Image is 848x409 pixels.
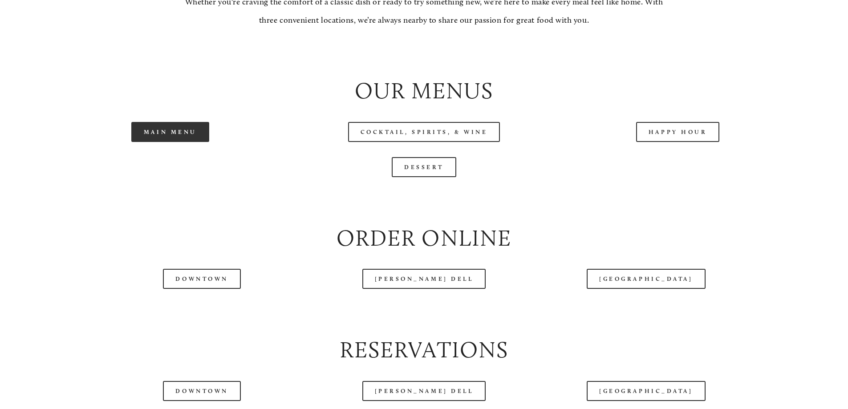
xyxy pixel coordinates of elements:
h2: Order Online [51,223,797,254]
a: Main Menu [131,122,209,142]
a: [PERSON_NAME] Dell [362,269,486,289]
a: [PERSON_NAME] Dell [362,381,486,401]
a: Downtown [163,269,240,289]
a: Cocktail, Spirits, & Wine [348,122,500,142]
a: Dessert [392,157,456,177]
a: Downtown [163,381,240,401]
a: [GEOGRAPHIC_DATA] [587,269,705,289]
h2: Reservations [51,334,797,366]
a: [GEOGRAPHIC_DATA] [587,381,705,401]
a: Happy Hour [636,122,720,142]
h2: Our Menus [51,75,797,107]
